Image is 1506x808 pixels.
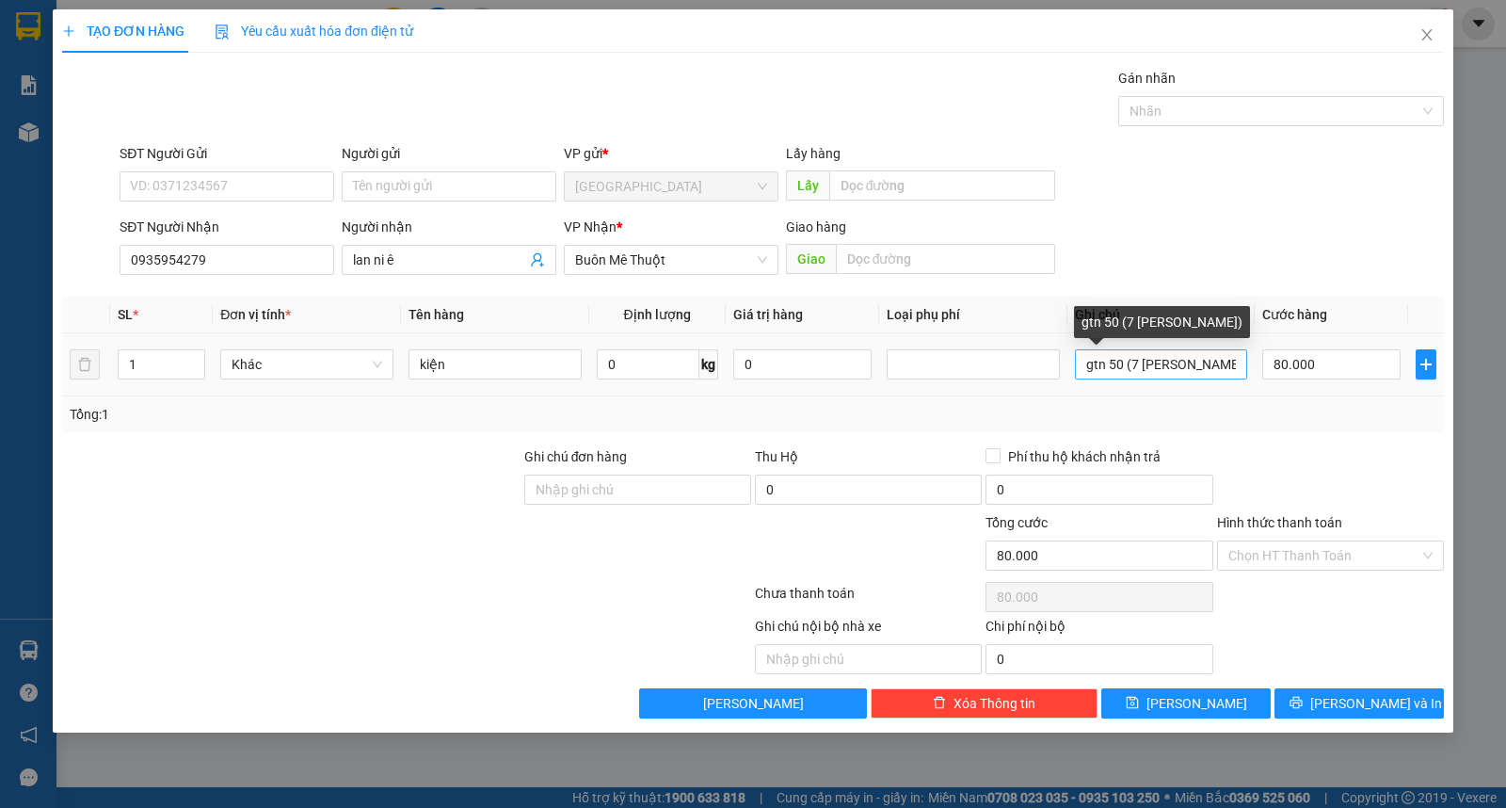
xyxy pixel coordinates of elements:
div: Tổng: 1 [70,404,583,425]
input: Dọc đường [836,244,1056,274]
th: Loại phụ phí [879,297,1067,333]
div: SĐT Người Gửi [120,143,334,164]
span: [PERSON_NAME] [1146,693,1247,714]
span: plus [62,24,75,38]
button: [PERSON_NAME] [639,688,866,719]
input: Ghi Chú [1075,349,1248,380]
label: Hình thức thanh toán [1217,515,1342,530]
span: close [1419,27,1434,42]
span: Đơn vị tính [220,307,291,322]
span: Sài Gòn [575,172,767,201]
div: VP gửi [564,143,778,164]
span: Khác [232,350,382,379]
label: Ghi chú đơn hàng [524,449,628,464]
button: Close [1401,9,1453,62]
div: SĐT Người Nhận [120,217,334,237]
label: Gán nhãn [1118,71,1176,86]
span: Cước hàng [1262,307,1327,322]
li: VP Buôn Mê Thuột [130,133,250,154]
span: Tổng cước [985,515,1048,530]
span: [PERSON_NAME] và In [1310,693,1442,714]
span: SL [118,307,133,322]
button: printer[PERSON_NAME] và In [1274,688,1444,719]
span: printer [1290,696,1303,711]
input: Ghi chú đơn hàng [524,475,751,505]
th: Ghi chú [1067,297,1256,333]
span: save [1126,696,1139,711]
div: Người gửi [342,143,556,164]
button: delete [70,349,100,380]
span: Định lượng [624,307,691,322]
span: [PERSON_NAME] [703,693,804,714]
span: user-add [530,252,545,267]
span: Yêu cầu xuất hóa đơn điện tử [215,24,413,39]
div: Ghi chú nội bộ nhà xe [755,616,982,644]
span: Xóa Thông tin [953,693,1035,714]
button: deleteXóa Thông tin [871,688,1097,719]
span: Lấy hàng [786,146,841,161]
input: Dọc đường [829,170,1056,201]
span: Thu Hộ [755,449,798,464]
div: Chi phí nội bộ [985,616,1212,644]
span: plus [1417,357,1435,372]
div: Người nhận [342,217,556,237]
input: VD: Bàn, Ghế [409,349,582,380]
span: delete [933,696,946,711]
button: plus [1416,349,1436,380]
span: Giao [786,244,836,274]
img: icon [215,24,230,40]
span: Giao hàng [786,219,846,234]
span: Phí thu hộ khách nhận trả [1001,446,1168,467]
li: VP [GEOGRAPHIC_DATA] [9,133,130,195]
button: save[PERSON_NAME] [1101,688,1271,719]
input: Nhập ghi chú [755,644,982,674]
span: Tên hàng [409,307,464,322]
span: Giá trị hàng [733,307,803,322]
img: logo.jpg [9,9,75,75]
span: VP Nhận [564,219,617,234]
div: gtn 50 (7 [PERSON_NAME]) [1074,306,1250,338]
span: Buôn Mê Thuột [575,246,767,274]
div: Chưa thanh toán [753,583,984,616]
input: 0 [733,349,872,380]
span: kg [699,349,718,380]
span: TẠO ĐƠN HÀNG [62,24,184,39]
li: [GEOGRAPHIC_DATA] [9,9,273,111]
span: Lấy [786,170,829,201]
